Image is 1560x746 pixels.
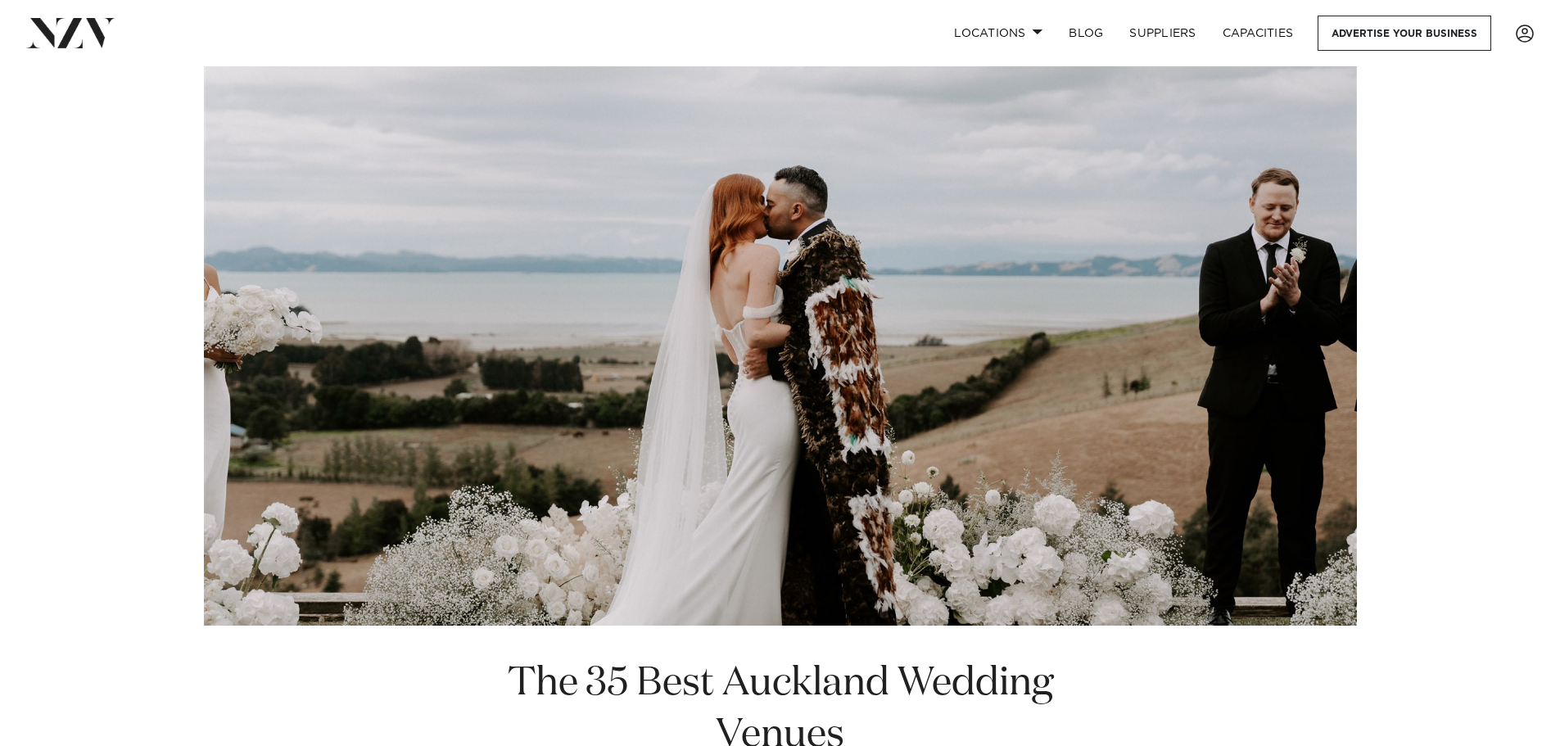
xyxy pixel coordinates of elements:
a: SUPPLIERS [1116,16,1209,51]
img: nzv-logo.png [26,18,115,47]
a: Locations [941,16,1056,51]
a: Advertise your business [1318,16,1491,51]
a: Capacities [1210,16,1307,51]
img: The 35 Best Auckland Wedding Venues [204,66,1357,626]
a: BLOG [1056,16,1116,51]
